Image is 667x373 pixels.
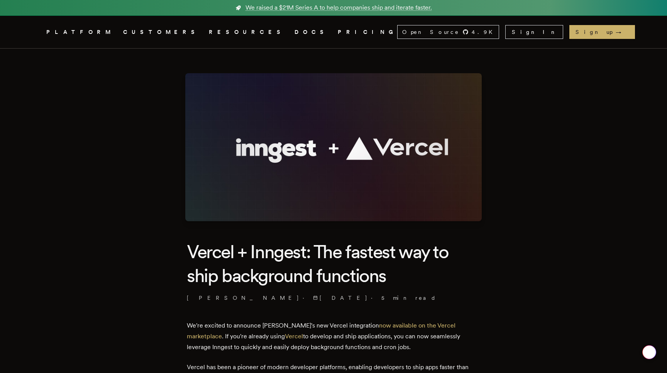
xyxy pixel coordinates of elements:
p: · · [187,294,480,302]
button: RESOURCES [209,27,285,37]
a: DOCS [295,27,328,37]
a: Sign up [569,25,635,39]
p: We're excited to announce [PERSON_NAME]'s new Vercel integration . If you're already using to dev... [187,320,480,353]
a: CUSTOMERS [123,27,200,37]
span: We raised a $21M Series A to help companies ship and iterate faster. [245,3,432,12]
span: [DATE] [313,294,368,302]
a: [PERSON_NAME] [187,294,300,302]
span: Open Source [402,28,459,36]
a: PRICING [338,27,397,37]
img: Featured image for Vercel + Inngest: The fastest way to ship background functions blog post [185,73,482,221]
span: 5 min read [381,294,436,302]
span: → [616,28,629,36]
span: 4.9 K [472,28,497,36]
nav: Global [25,16,642,48]
a: Sign In [505,25,563,39]
a: Vercel [285,333,303,340]
button: PLATFORM [46,27,114,37]
h1: Vercel + Inngest: The fastest way to ship background functions [187,240,480,288]
a: now available on the Vercel marketplace [187,322,455,340]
